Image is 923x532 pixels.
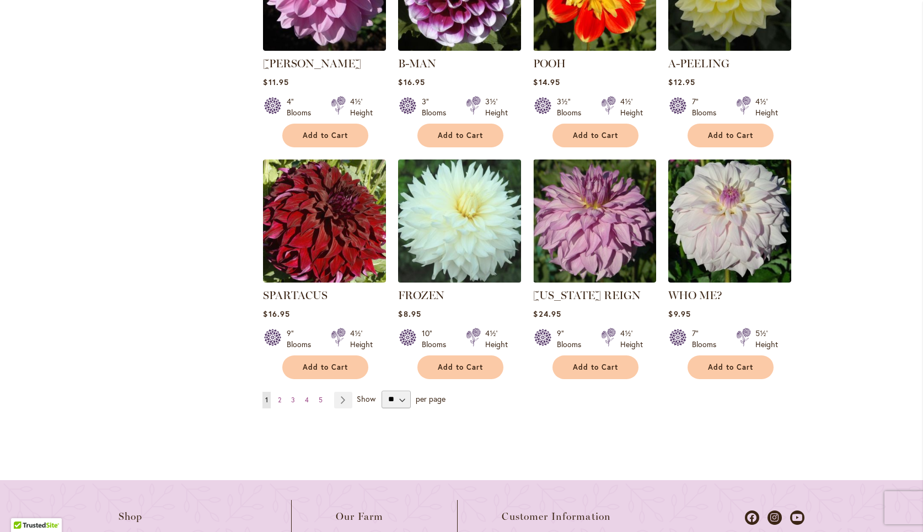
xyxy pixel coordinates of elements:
[533,159,656,283] img: OREGON REIGN
[263,42,386,53] a: HEATHER FEATHER
[573,131,618,140] span: Add to Cart
[755,96,778,118] div: 4½' Height
[533,77,560,87] span: $14.95
[278,396,281,404] span: 2
[263,289,328,302] a: SPARTACUS
[692,328,723,350] div: 7" Blooms
[303,131,348,140] span: Add to Cart
[350,96,373,118] div: 4½' Height
[668,159,791,283] img: Who Me?
[291,396,295,404] span: 3
[438,131,483,140] span: Add to Cart
[533,42,656,53] a: POOH
[288,392,298,408] a: 3
[287,328,318,350] div: 9" Blooms
[398,308,421,319] span: $8.95
[573,363,618,372] span: Add to Cart
[668,274,791,285] a: Who Me?
[357,393,375,403] span: Show
[745,510,759,525] a: Dahlias on Facebook
[319,396,323,404] span: 5
[533,274,656,285] a: OREGON REIGN
[668,77,695,87] span: $12.95
[533,289,641,302] a: [US_STATE] REIGN
[417,355,503,379] button: Add to Cart
[302,392,312,408] a: 4
[416,393,446,403] span: per page
[263,57,361,70] a: [PERSON_NAME]
[287,96,318,118] div: 4" Blooms
[8,493,39,524] iframe: Launch Accessibility Center
[502,511,611,522] span: Customer Information
[350,328,373,350] div: 4½' Height
[533,308,561,319] span: $24.95
[303,363,348,372] span: Add to Cart
[263,274,386,285] a: Spartacus
[668,308,690,319] span: $9.95
[557,96,588,118] div: 3½" Blooms
[336,511,383,522] span: Our Farm
[552,355,638,379] button: Add to Cart
[668,289,722,302] a: WHO ME?
[422,96,453,118] div: 3" Blooms
[398,57,436,70] a: B-MAN
[282,355,368,379] button: Add to Cart
[768,510,782,525] a: Dahlias on Instagram
[398,274,521,285] a: Frozen
[688,355,774,379] button: Add to Cart
[620,328,643,350] div: 4½' Height
[263,159,386,283] img: Spartacus
[708,363,753,372] span: Add to Cart
[422,328,453,350] div: 10" Blooms
[790,510,804,525] a: Dahlias on Youtube
[692,96,723,118] div: 7" Blooms
[417,124,503,147] button: Add to Cart
[708,131,753,140] span: Add to Cart
[398,42,521,53] a: B-MAN
[688,124,774,147] button: Add to Cart
[485,328,508,350] div: 4½' Height
[620,96,643,118] div: 4½' Height
[755,328,778,350] div: 5½' Height
[398,289,444,302] a: FROZEN
[282,124,368,147] button: Add to Cart
[395,156,524,285] img: Frozen
[316,392,325,408] a: 5
[119,511,143,522] span: Shop
[263,77,288,87] span: $11.95
[668,42,791,53] a: A-Peeling
[485,96,508,118] div: 3½' Height
[275,392,284,408] a: 2
[265,396,268,404] span: 1
[398,77,425,87] span: $16.95
[557,328,588,350] div: 9" Blooms
[305,396,309,404] span: 4
[552,124,638,147] button: Add to Cart
[668,57,729,70] a: A-PEELING
[438,363,483,372] span: Add to Cart
[263,308,289,319] span: $16.95
[533,57,566,70] a: POOH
